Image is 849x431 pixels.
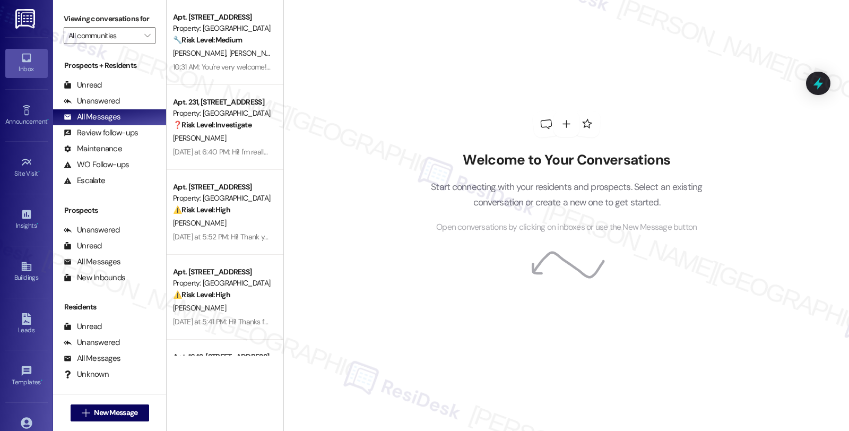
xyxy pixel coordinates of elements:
span: • [37,220,38,228]
span: • [47,116,49,124]
strong: ❓ Risk Level: Investigate [173,120,252,130]
div: Apt. 231, [STREET_ADDRESS] [173,97,271,108]
strong: 🔧 Risk Level: Medium [173,35,242,45]
p: Start connecting with your residents and prospects. Select an existing conversation or create a n... [415,179,718,210]
div: Unanswered [64,96,120,107]
span: [PERSON_NAME] [173,303,226,313]
span: [PERSON_NAME] [173,48,229,58]
button: New Message [71,404,149,421]
div: Unread [64,240,102,252]
div: Unanswered [64,337,120,348]
div: Unknown [64,369,109,380]
div: Maintenance [64,143,122,154]
div: [DATE] at 6:40 PM: Hi! I'm really sorry you're having to deal with that. I’ve shared the info wit... [173,147,847,157]
div: All Messages [64,111,120,123]
div: Apt. [STREET_ADDRESS] [173,12,271,23]
div: Property: [GEOGRAPHIC_DATA] [173,108,271,119]
i:  [82,409,90,417]
a: Templates • [5,362,48,391]
a: Buildings [5,257,48,286]
div: Escalate [64,175,105,186]
i:  [144,31,150,40]
div: 10:31 AM: You're very welcome! 😊 Let me know if you need help with anything else. [173,62,427,72]
div: All Messages [64,256,120,268]
span: New Message [94,407,137,418]
div: Prospects + Residents [53,60,166,71]
div: Unread [64,80,102,91]
div: Property: [GEOGRAPHIC_DATA] [173,278,271,289]
div: All Messages [64,353,120,364]
div: New Inbounds [64,272,125,283]
div: Apt. [STREET_ADDRESS] [173,182,271,193]
div: Unread [64,321,102,332]
a: Insights • [5,205,48,234]
span: [PERSON_NAME] [173,218,226,228]
span: Open conversations by clicking on inboxes or use the New Message button [436,221,697,234]
div: Prospects [53,205,166,216]
span: • [38,168,40,176]
div: WO Follow-ups [64,159,129,170]
div: Review follow-ups [64,127,138,139]
strong: ⚠️ Risk Level: High [173,290,230,299]
div: Property: [GEOGRAPHIC_DATA] [173,23,271,34]
a: Site Visit • [5,153,48,182]
label: Viewing conversations for [64,11,155,27]
a: Inbox [5,49,48,77]
strong: ⚠️ Risk Level: High [173,205,230,214]
div: Apt. 1642, [STREET_ADDRESS] [173,351,271,363]
div: Unanswered [64,225,120,236]
span: • [41,377,42,384]
span: [PERSON_NAME] [229,48,282,58]
img: ResiDesk Logo [15,9,37,29]
div: Property: [GEOGRAPHIC_DATA] [173,193,271,204]
span: [PERSON_NAME] [173,133,226,143]
div: Residents [53,301,166,313]
h2: Welcome to Your Conversations [415,152,718,169]
div: Apt. [STREET_ADDRESS] [173,266,271,278]
a: Leads [5,310,48,339]
input: All communities [68,27,138,44]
